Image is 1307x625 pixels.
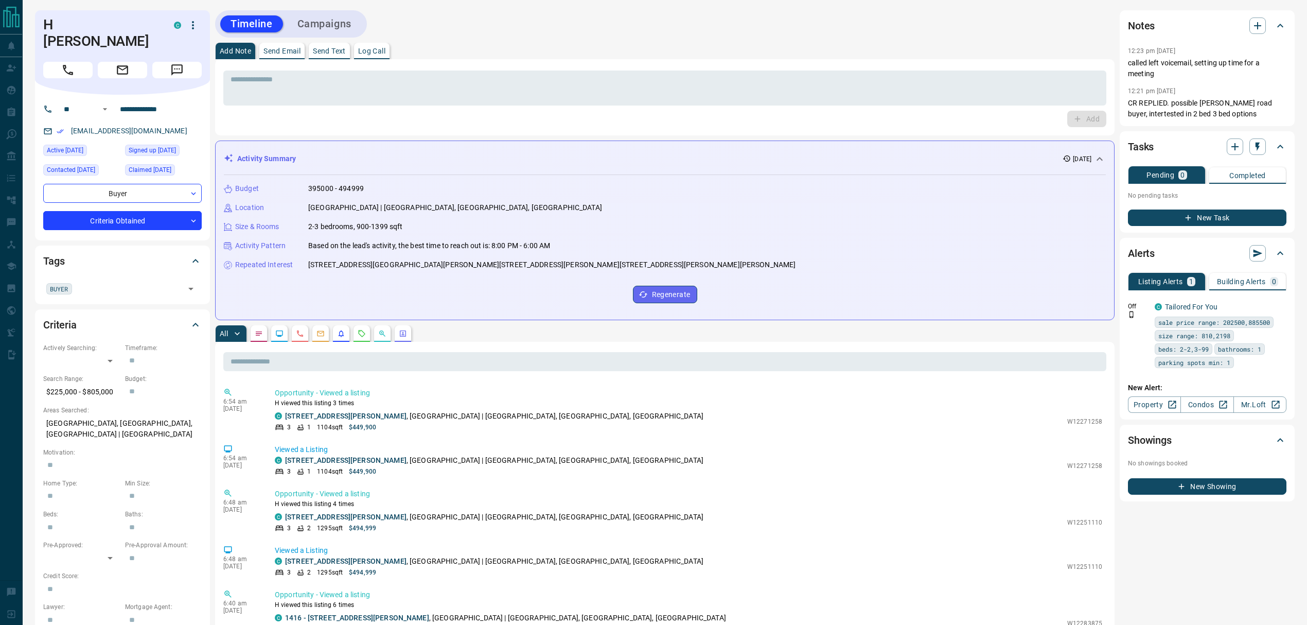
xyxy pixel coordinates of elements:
[1128,241,1286,266] div: Alerts
[43,406,202,415] p: Areas Searched:
[1128,428,1286,453] div: Showings
[1218,344,1261,354] span: bathrooms: 1
[43,317,77,333] h2: Criteria
[220,15,283,32] button: Timeline
[43,164,120,179] div: Mon Aug 11 2025
[1128,210,1286,226] button: New Task
[349,524,376,533] p: $494,999
[43,541,120,550] p: Pre-Approved:
[1165,303,1217,311] a: Tailored For You
[1158,344,1209,354] span: beds: 2-2,3-99
[1229,172,1266,179] p: Completed
[43,374,120,384] p: Search Range:
[1180,171,1185,179] p: 0
[317,568,343,577] p: 1295 sqft
[1128,478,1286,495] button: New Showing
[308,259,796,270] p: [STREET_ADDRESS][GEOGRAPHIC_DATA][PERSON_NAME][STREET_ADDRESS][PERSON_NAME][STREET_ADDRESS][PERSO...
[43,571,202,581] p: Credit Score:
[308,202,602,213] p: [GEOGRAPHIC_DATA] | [GEOGRAPHIC_DATA], [GEOGRAPHIC_DATA], [GEOGRAPHIC_DATA]
[223,506,259,513] p: [DATE]
[98,62,147,78] span: Email
[287,568,291,577] p: 3
[43,343,120,353] p: Actively Searching:
[296,329,304,338] svg: Calls
[43,602,120,612] p: Lawyer:
[184,282,198,296] button: Open
[47,165,95,175] span: Contacted [DATE]
[285,455,703,466] p: , [GEOGRAPHIC_DATA] | [GEOGRAPHIC_DATA], [GEOGRAPHIC_DATA], [GEOGRAPHIC_DATA]
[275,614,282,621] div: condos.ca
[223,499,259,506] p: 6:48 am
[285,412,407,420] a: [STREET_ADDRESS][PERSON_NAME]
[1128,47,1175,55] p: 12:23 pm [DATE]
[275,558,282,565] div: condos.ca
[287,467,291,476] p: 3
[1067,461,1102,471] p: W12271258
[399,329,407,338] svg: Agent Actions
[275,444,1102,455] p: Viewed a Listing
[1128,18,1155,34] h2: Notes
[308,240,550,251] p: Based on the lead's activity, the best time to reach out is: 8:00 PM - 6:00 AM
[275,412,282,420] div: condos.ca
[1128,188,1286,203] p: No pending tasks
[1067,562,1102,571] p: W12251110
[125,145,202,159] div: Mon Jul 28 2025
[358,329,366,338] svg: Requests
[349,568,376,577] p: $494,999
[1128,13,1286,38] div: Notes
[337,329,345,338] svg: Listing Alerts
[1189,278,1193,285] p: 1
[174,22,181,29] div: condos.ca
[287,423,291,432] p: 3
[349,467,376,476] p: $449,900
[275,329,284,338] svg: Lead Browsing Activity
[1158,357,1230,368] span: parking spots min: 1
[99,103,111,115] button: Open
[317,467,343,476] p: 1104 sqft
[223,600,259,607] p: 6:40 am
[1128,459,1286,468] p: No showings booked
[275,513,282,520] div: condos.ca
[235,259,293,270] p: Repeated Interest
[43,479,120,488] p: Home Type:
[275,589,1102,600] p: Opportunity - Viewed a listing
[275,398,1102,408] p: H viewed this listing 3 times
[1128,58,1286,79] p: called left voicemail, setting up time for a meeting
[287,524,291,533] p: 3
[285,512,703,523] p: , [GEOGRAPHIC_DATA] | [GEOGRAPHIC_DATA], [GEOGRAPHIC_DATA], [GEOGRAPHIC_DATA]
[223,607,259,614] p: [DATE]
[275,489,1102,499] p: Opportunity - Viewed a listing
[1128,88,1175,95] p: 12:21 pm [DATE]
[285,557,407,565] a: [STREET_ADDRESS][PERSON_NAME]
[275,600,1102,610] p: H viewed this listing 6 times
[317,423,343,432] p: 1104 sqft
[1128,396,1181,413] a: Property
[1128,432,1172,448] h2: Showings
[43,249,202,273] div: Tags
[1067,518,1102,527] p: W12251110
[43,253,64,269] h2: Tags
[1233,396,1286,413] a: Mr.Loft
[285,613,726,623] p: , [GEOGRAPHIC_DATA] | [GEOGRAPHIC_DATA], [GEOGRAPHIC_DATA], [GEOGRAPHIC_DATA]
[125,541,202,550] p: Pre-Approval Amount:
[57,128,64,135] svg: Email Verified
[1128,138,1154,155] h2: Tasks
[237,153,296,164] p: Activity Summary
[47,145,83,155] span: Active [DATE]
[223,563,259,570] p: [DATE]
[316,329,325,338] svg: Emails
[1158,331,1230,341] span: size range: 810,2198
[285,411,703,422] p: , [GEOGRAPHIC_DATA] | [GEOGRAPHIC_DATA], [GEOGRAPHIC_DATA], [GEOGRAPHIC_DATA]
[349,423,376,432] p: $449,900
[308,221,403,232] p: 2-3 bedrooms, 900-1399 sqft
[43,16,158,49] h1: H [PERSON_NAME]
[224,149,1106,168] div: Activity Summary[DATE]
[1128,245,1155,262] h2: Alerts
[223,555,259,563] p: 6:48 am
[1155,303,1162,310] div: condos.ca
[43,62,93,78] span: Call
[125,510,202,519] p: Baths:
[43,415,202,443] p: [GEOGRAPHIC_DATA], [GEOGRAPHIC_DATA], [GEOGRAPHIC_DATA] | [GEOGRAPHIC_DATA]
[125,343,202,353] p: Timeframe:
[223,405,259,412] p: [DATE]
